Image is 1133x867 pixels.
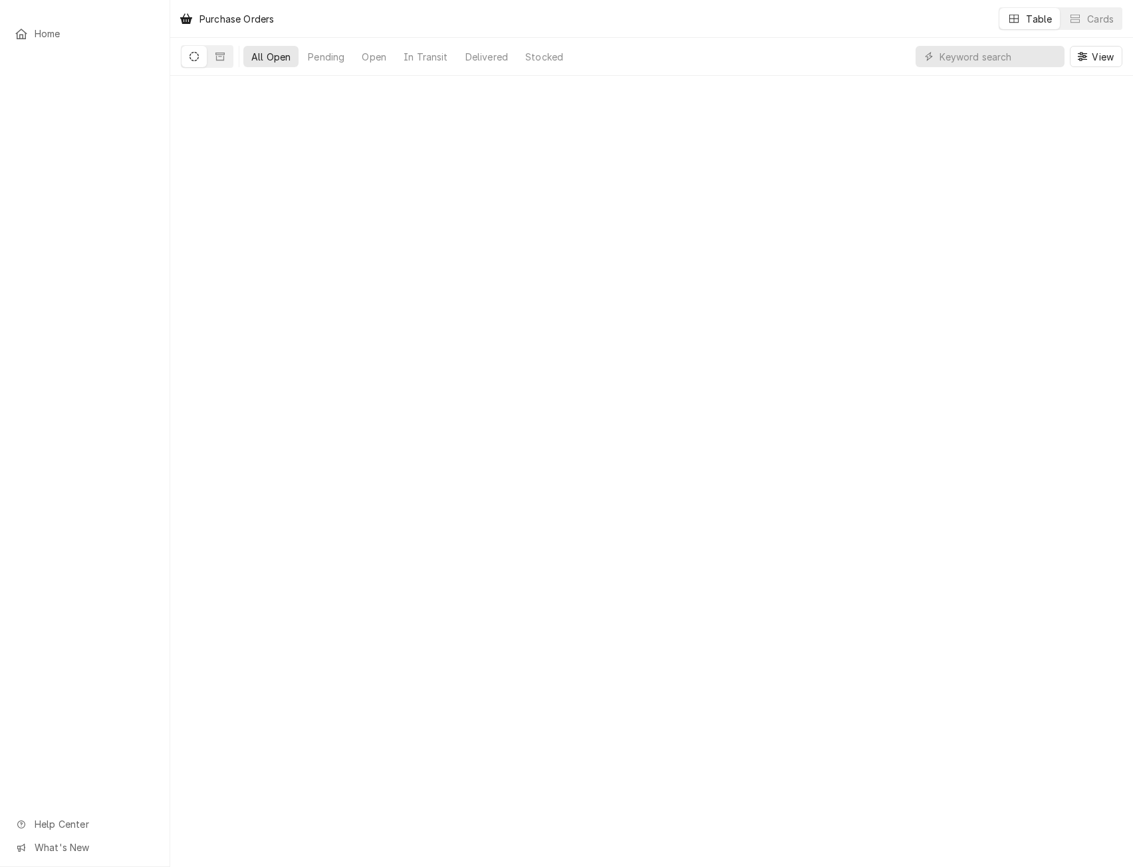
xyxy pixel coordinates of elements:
[465,50,508,64] div: Delivered
[525,50,563,64] div: Stocked
[1026,12,1052,26] div: Table
[8,836,162,858] a: Go to What's New
[1087,12,1114,26] div: Cards
[940,46,1058,67] input: Keyword search
[35,817,154,831] span: Help Center
[251,50,291,64] div: All Open
[1070,46,1122,67] button: View
[404,50,448,64] div: In Transit
[35,27,155,41] span: Home
[1089,50,1116,64] span: View
[308,50,344,64] div: Pending
[35,840,154,854] span: What's New
[8,813,162,835] a: Go to Help Center
[362,50,386,64] div: Open
[8,23,162,45] a: Home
